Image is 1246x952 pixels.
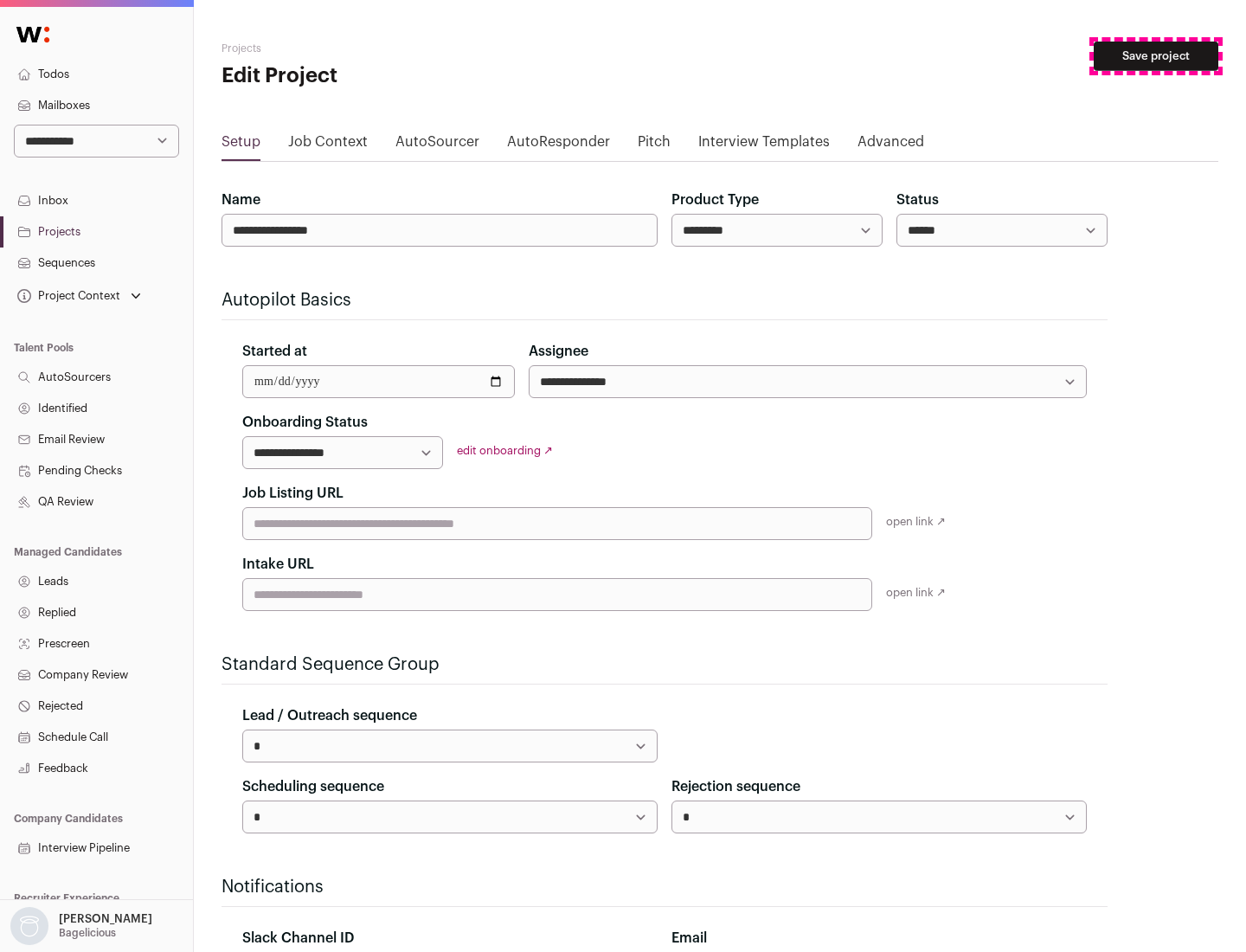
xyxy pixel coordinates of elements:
[242,341,307,362] label: Started at
[7,907,156,945] button: Open dropdown
[10,907,48,945] img: nopic.png
[14,284,145,308] button: Open dropdown
[59,926,116,940] p: Bagelicious
[14,289,120,303] div: Project Context
[242,483,344,504] label: Job Listing URL
[222,190,260,210] label: Name
[638,132,671,159] a: Pitch
[857,132,924,159] a: Advanced
[671,190,759,210] label: Product Type
[222,653,1108,677] h2: Standard Sequence Group
[242,554,314,575] label: Intake URL
[529,341,588,362] label: Assignee
[59,912,152,926] p: [PERSON_NAME]
[222,288,1108,312] h2: Autopilot Basics
[242,776,384,797] label: Scheduling sequence
[896,190,939,210] label: Status
[222,62,554,90] h1: Edit Project
[507,132,610,159] a: AutoResponder
[288,132,368,159] a: Job Context
[242,705,417,726] label: Lead / Outreach sequence
[671,928,1087,949] div: Email
[7,17,59,52] img: Wellfound
[1094,42,1218,71] button: Save project
[242,412,368,433] label: Onboarding Status
[222,875,1108,899] h2: Notifications
[698,132,830,159] a: Interview Templates
[222,132,260,159] a: Setup
[671,776,800,797] label: Rejection sequence
[457,445,553,456] a: edit onboarding ↗
[242,928,354,949] label: Slack Channel ID
[222,42,554,55] h2: Projects
[395,132,479,159] a: AutoSourcer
